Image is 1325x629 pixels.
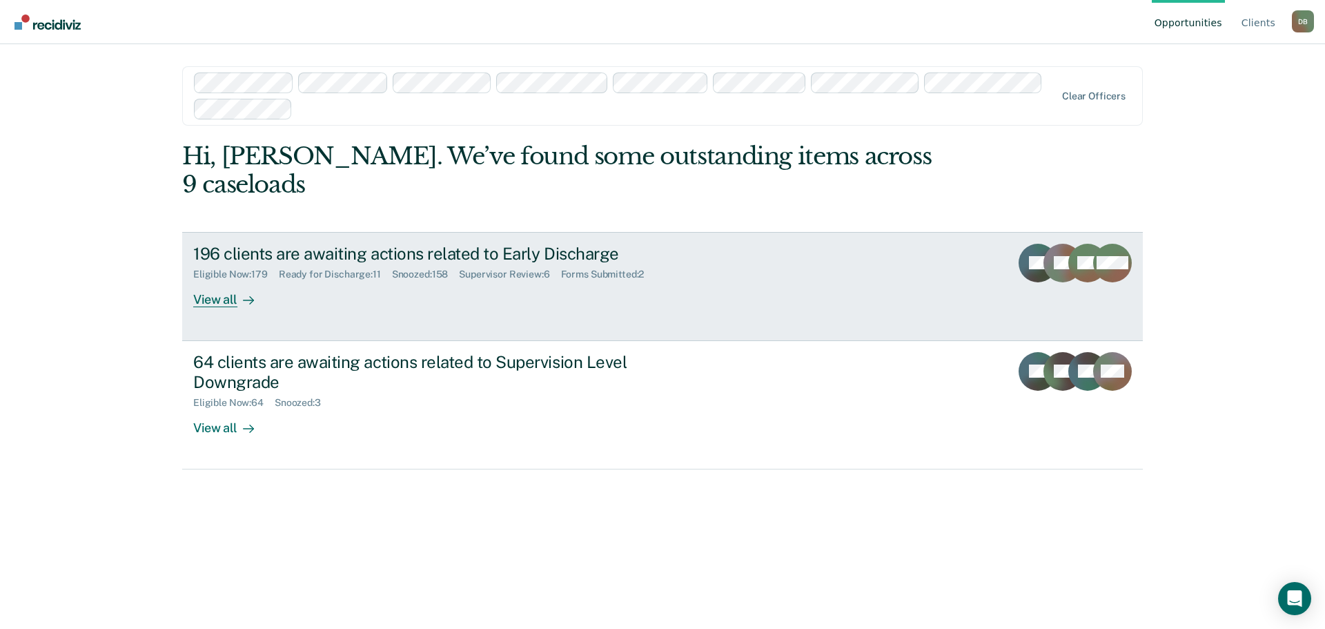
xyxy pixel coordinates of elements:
[14,14,81,30] img: Recidiviz
[182,232,1143,341] a: 196 clients are awaiting actions related to Early DischargeEligible Now:179Ready for Discharge:11...
[193,409,271,436] div: View all
[1292,10,1314,32] div: D B
[1062,90,1126,102] div: Clear officers
[392,269,460,280] div: Snoozed : 158
[193,397,275,409] div: Eligible Now : 64
[279,269,392,280] div: Ready for Discharge : 11
[193,352,678,392] div: 64 clients are awaiting actions related to Supervision Level Downgrade
[1278,582,1311,615] div: Open Intercom Messenger
[275,397,332,409] div: Snoozed : 3
[193,280,271,307] div: View all
[182,341,1143,470] a: 64 clients are awaiting actions related to Supervision Level DowngradeEligible Now:64Snoozed:3Vie...
[561,269,656,280] div: Forms Submitted : 2
[459,269,560,280] div: Supervisor Review : 6
[193,244,678,264] div: 196 clients are awaiting actions related to Early Discharge
[1292,10,1314,32] button: Profile dropdown button
[193,269,279,280] div: Eligible Now : 179
[182,142,951,199] div: Hi, [PERSON_NAME]. We’ve found some outstanding items across 9 caseloads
